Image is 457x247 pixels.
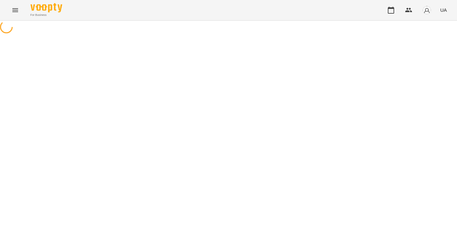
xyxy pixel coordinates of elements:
[438,4,449,16] button: UA
[30,13,62,17] span: For Business
[440,7,447,13] span: UA
[422,6,431,15] img: avatar_s.png
[8,3,23,18] button: Menu
[30,3,62,12] img: Voopty Logo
